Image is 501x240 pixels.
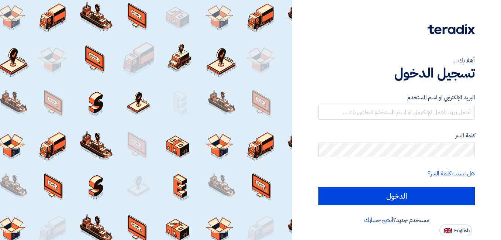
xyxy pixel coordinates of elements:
button: English [439,224,472,236]
div: أهلا بك ... [318,56,475,65]
input: الدخول [318,187,475,205]
a: هل نسيت كلمة السر؟ [428,169,475,178]
label: البريد الإلكتروني او اسم المستخدم [318,93,475,102]
a: أنشئ حسابك [364,216,393,224]
img: Teradix logo [428,24,475,34]
img: en-US.png [444,228,452,233]
label: كلمة السر [318,131,475,140]
span: English [454,228,470,233]
input: أدخل بريد العمل الإلكتروني او اسم المستخدم الخاص بك ... [318,105,475,120]
div: مستخدم جديد؟ [318,216,475,224]
h1: تسجيل الدخول [318,65,475,81]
